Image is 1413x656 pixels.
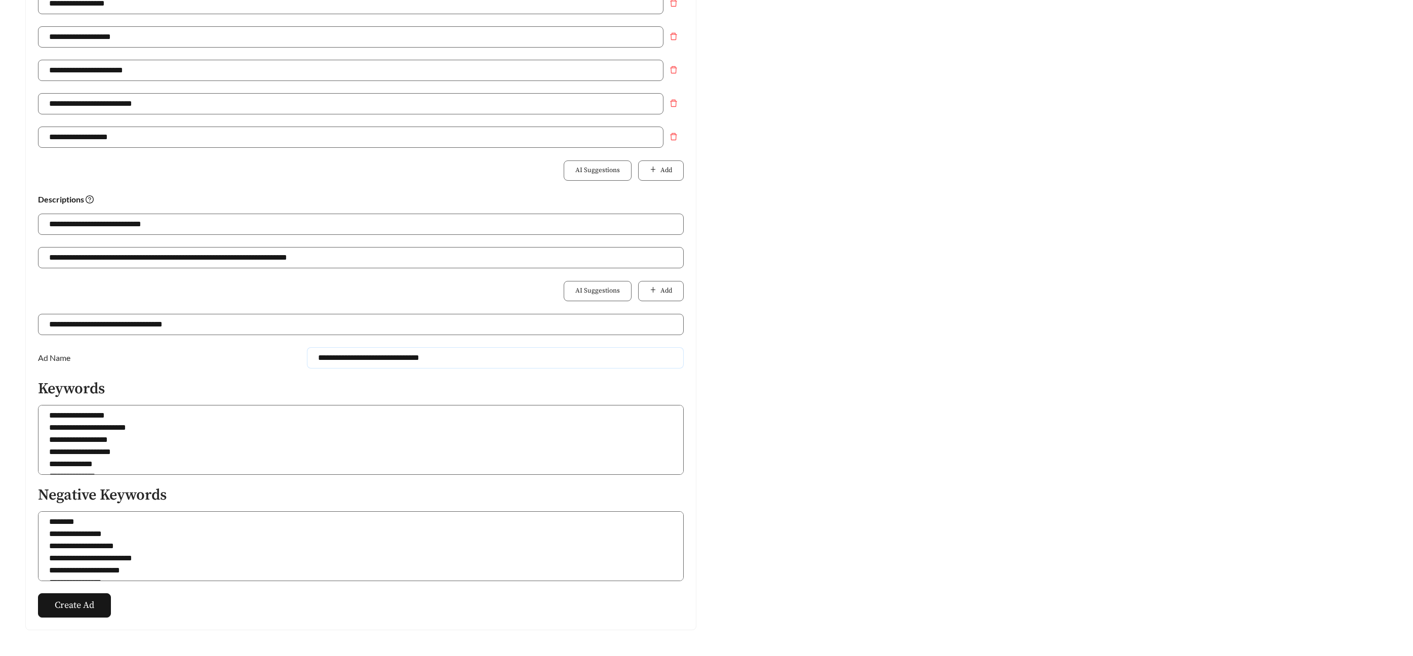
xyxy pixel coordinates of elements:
[38,314,684,335] input: Website
[663,127,684,147] button: Remove field
[650,286,656,295] span: plus
[638,160,684,181] button: plusAdd
[664,99,683,107] span: delete
[663,60,684,80] button: Remove field
[663,93,684,113] button: Remove field
[575,286,620,296] span: AI Suggestions
[663,26,684,47] button: Remove field
[638,281,684,301] button: plusAdd
[664,66,683,74] span: delete
[38,381,684,397] h5: Keywords
[660,286,672,296] span: Add
[38,487,684,504] h5: Negative Keywords
[664,133,683,141] span: delete
[307,347,684,368] input: Ad Name
[55,598,94,612] span: Create Ad
[664,32,683,40] span: delete
[86,195,94,203] span: question-circle
[564,160,632,181] button: AI Suggestions
[564,281,632,301] button: AI Suggestions
[38,347,75,368] label: Ad Name
[650,166,656,174] span: plus
[38,194,94,204] strong: Descriptions
[660,166,672,176] span: Add
[38,593,111,618] button: Create Ad
[575,166,620,176] span: AI Suggestions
